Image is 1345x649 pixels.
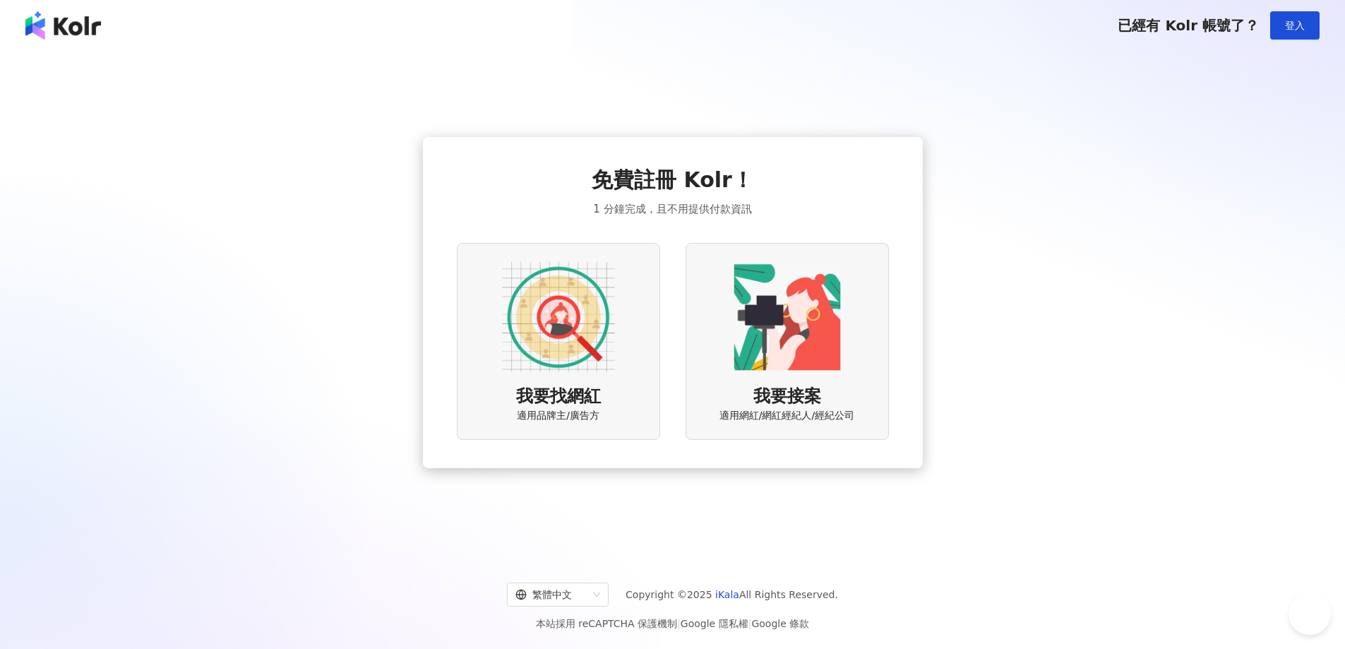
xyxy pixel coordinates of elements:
span: | [677,618,681,629]
span: Copyright © 2025 All Rights Reserved. [626,586,838,603]
img: logo [25,11,101,40]
a: Google 條款 [751,618,809,629]
span: 本站採用 reCAPTCHA 保護機制 [536,615,809,632]
span: 適用品牌主/廣告方 [517,409,599,423]
button: 登入 [1270,11,1320,40]
a: Google 隱私權 [681,618,748,629]
span: 已經有 Kolr 帳號了？ [1118,17,1259,34]
span: | [748,618,752,629]
img: KOL identity option [731,261,844,374]
span: 我要找網紅 [516,385,601,409]
div: 繁體中文 [515,583,587,606]
span: 適用網紅/網紅經紀人/經紀公司 [719,409,854,423]
span: 1 分鐘完成，且不用提供付款資訊 [593,201,751,218]
span: 免費註冊 Kolr！ [592,165,753,195]
span: 登入 [1285,20,1305,31]
span: 我要接案 [753,385,821,409]
iframe: Help Scout Beacon - Open [1289,593,1331,635]
img: AD identity option [502,261,615,374]
a: iKala [715,589,739,600]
